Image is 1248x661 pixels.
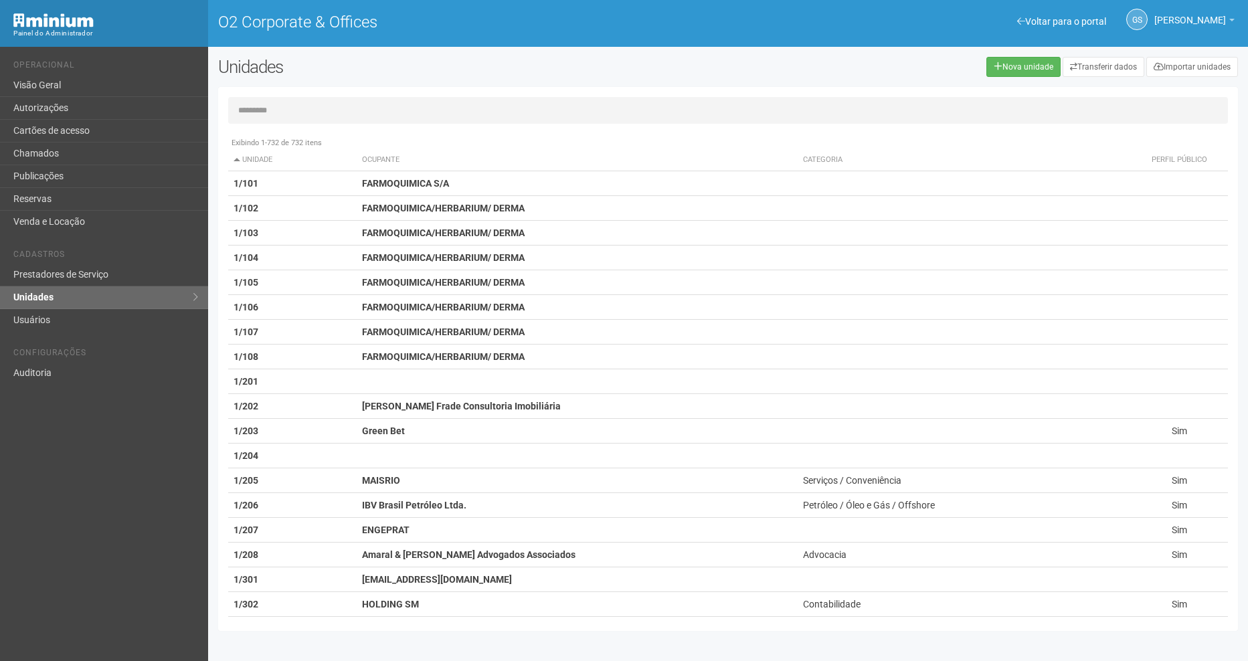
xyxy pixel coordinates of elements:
[798,543,1131,567] td: Advocacia
[362,574,512,585] strong: [EMAIL_ADDRESS][DOMAIN_NAME]
[1126,9,1148,30] a: GS
[362,599,419,609] strong: HOLDING SM
[234,203,258,213] strong: 1/102
[362,326,525,337] strong: FARMOQUIMICA/HERBARIUM/ DERMA
[362,500,466,510] strong: IBV Brasil Petróleo Ltda.
[798,493,1131,518] td: Petróleo / Óleo e Gás / Offshore
[234,450,258,461] strong: 1/204
[1063,57,1144,77] a: Transferir dados
[362,227,525,238] strong: FARMOQUIMICA/HERBARIUM/ DERMA
[1172,500,1187,510] span: Sim
[1154,17,1235,27] a: [PERSON_NAME]
[986,57,1061,77] a: Nova unidade
[798,592,1131,617] td: Contabilidade
[13,13,94,27] img: Minium
[1172,549,1187,560] span: Sim
[1172,426,1187,436] span: Sim
[362,525,410,535] strong: ENGEPRAT
[234,475,258,486] strong: 1/205
[234,227,258,238] strong: 1/103
[234,401,258,411] strong: 1/202
[362,426,405,436] strong: Green Bet
[234,178,258,189] strong: 1/101
[1154,2,1226,25] span: Gabriela Souza
[218,57,632,77] h2: Unidades
[362,401,561,411] strong: [PERSON_NAME] Frade Consultoria Imobiliária
[234,351,258,362] strong: 1/108
[228,137,1228,149] div: Exibindo 1-732 de 732 itens
[1146,57,1238,77] a: Importar unidades
[362,178,449,189] strong: FARMOQUIMICA S/A
[13,27,198,39] div: Painel do Administrador
[234,599,258,609] strong: 1/302
[234,277,258,288] strong: 1/105
[1172,525,1187,535] span: Sim
[798,617,1131,642] td: Administração / Imobiliária
[1017,16,1106,27] a: Voltar para o portal
[234,426,258,436] strong: 1/203
[362,302,525,312] strong: FARMOQUIMICA/HERBARIUM/ DERMA
[218,13,718,31] h1: O2 Corporate & Offices
[234,549,258,560] strong: 1/208
[13,60,198,74] li: Operacional
[13,348,198,362] li: Configurações
[1132,149,1228,171] th: Perfil público: activate to sort column ascending
[234,574,258,585] strong: 1/301
[234,302,258,312] strong: 1/106
[234,500,258,510] strong: 1/206
[1172,599,1187,609] span: Sim
[357,149,798,171] th: Ocupante: activate to sort column ascending
[362,549,575,560] strong: Amaral & [PERSON_NAME] Advogados Associados
[234,252,258,263] strong: 1/104
[362,252,525,263] strong: FARMOQUIMICA/HERBARIUM/ DERMA
[798,468,1131,493] td: Serviços / Conveniência
[362,203,525,213] strong: FARMOQUIMICA/HERBARIUM/ DERMA
[234,376,258,387] strong: 1/201
[228,149,357,171] th: Unidade: activate to sort column descending
[234,326,258,337] strong: 1/107
[798,149,1131,171] th: Categoria: activate to sort column ascending
[1172,475,1187,486] span: Sim
[362,277,525,288] strong: FARMOQUIMICA/HERBARIUM/ DERMA
[13,250,198,264] li: Cadastros
[362,475,400,486] strong: MAISRIO
[362,351,525,362] strong: FARMOQUIMICA/HERBARIUM/ DERMA
[234,525,258,535] strong: 1/207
